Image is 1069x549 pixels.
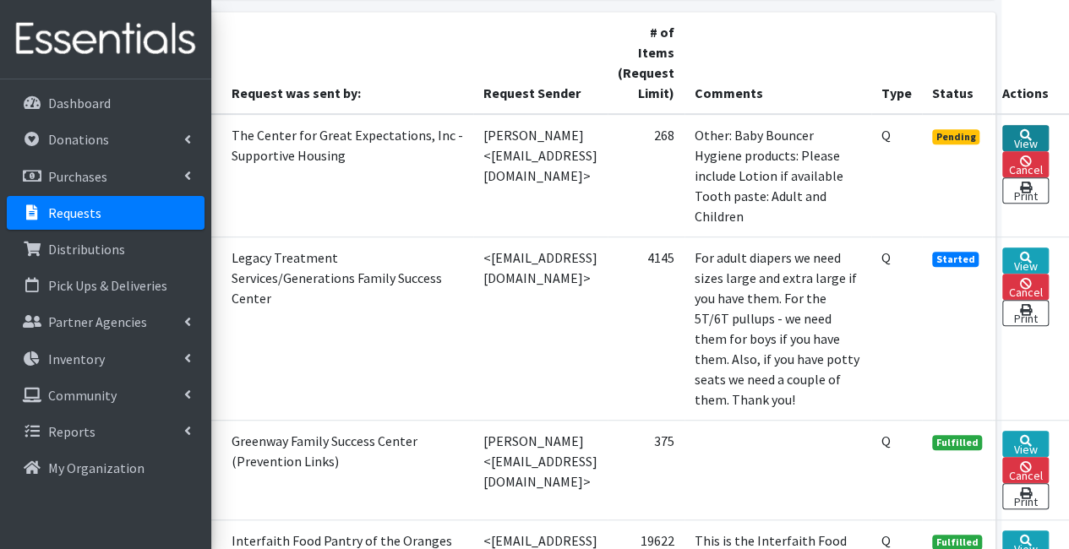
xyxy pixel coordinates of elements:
[7,342,205,376] a: Inventory
[7,269,205,302] a: Pick Ups & Deliveries
[1002,274,1049,300] a: Cancel
[684,236,871,420] td: For adult diapers we need sizes large and extra large if you have them. For the 5T/6T pullups - w...
[221,420,473,519] td: Greenway Family Success Center (Prevention Links)
[608,114,684,237] td: 268
[1002,431,1049,457] a: View
[608,420,684,519] td: 375
[473,420,608,519] td: [PERSON_NAME] <[EMAIL_ADDRESS][DOMAIN_NAME]>
[1002,457,1049,483] a: Cancel
[48,423,95,440] p: Reports
[7,11,205,68] img: HumanEssentials
[473,114,608,237] td: [PERSON_NAME] <[EMAIL_ADDRESS][DOMAIN_NAME]>
[7,86,205,120] a: Dashboard
[881,127,891,144] abbr: Quantity
[48,313,147,330] p: Partner Agencies
[932,252,979,267] span: Started
[881,532,891,549] abbr: Quantity
[48,241,125,258] p: Distributions
[684,12,871,114] th: Comments
[473,12,608,114] th: Request Sender
[48,351,105,367] p: Inventory
[932,129,980,144] span: Pending
[7,160,205,193] a: Purchases
[922,12,993,114] th: Status
[992,12,1069,114] th: Actions
[7,415,205,448] a: Reports
[1002,151,1049,177] a: Cancel
[7,305,205,339] a: Partner Agencies
[608,236,684,420] td: 4145
[221,236,473,420] td: Legacy Treatment Services/Generations Family Success Center
[1002,483,1049,509] a: Print
[1002,300,1049,326] a: Print
[1002,247,1049,274] a: View
[1002,177,1049,204] a: Print
[932,435,983,450] span: Fulfilled
[881,432,891,449] abbr: Quantity
[684,114,871,237] td: Other: Baby Bouncer Hygiene products: Please include Lotion if available Tooth paste: Adult and C...
[7,122,205,156] a: Donations
[7,451,205,485] a: My Organization
[48,131,109,148] p: Donations
[221,114,473,237] td: The Center for Great Expectations, Inc - Supportive Housing
[608,12,684,114] th: # of Items (Request Limit)
[7,378,205,412] a: Community
[221,12,473,114] th: Request was sent by:
[871,12,922,114] th: Type
[7,232,205,266] a: Distributions
[7,196,205,230] a: Requests
[473,236,608,420] td: <[EMAIL_ADDRESS][DOMAIN_NAME]>
[1002,125,1049,151] a: View
[48,204,101,221] p: Requests
[48,277,167,294] p: Pick Ups & Deliveries
[48,459,145,476] p: My Organization
[881,249,891,266] abbr: Quantity
[48,387,117,404] p: Community
[48,95,111,111] p: Dashboard
[48,168,107,185] p: Purchases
